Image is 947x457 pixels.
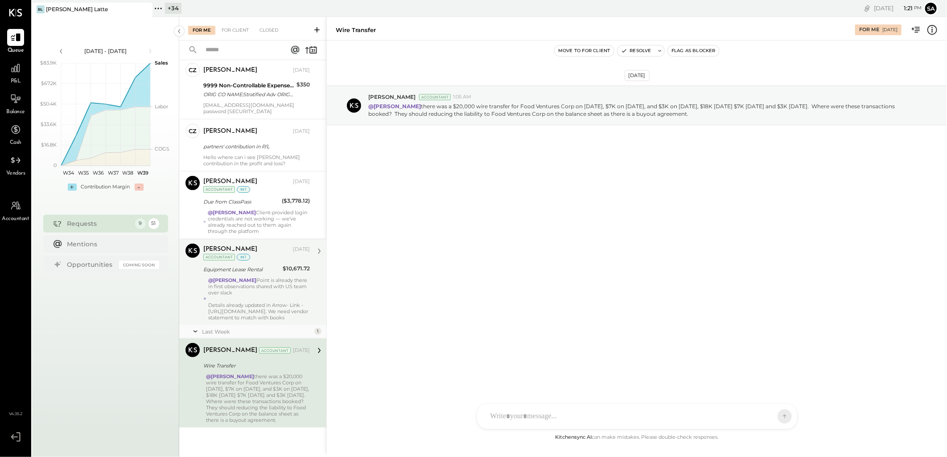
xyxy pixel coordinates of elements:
[293,67,310,74] div: [DATE]
[67,240,155,249] div: Mentions
[203,154,310,167] div: Hello where can i see [PERSON_NAME] contribution in the profit and loss?
[67,219,131,228] div: Requests
[293,246,310,253] div: [DATE]
[282,196,310,205] div: ($3,778.12)
[208,277,310,321] div: Point is already there in first observations shared with US team over slack
[336,26,376,34] div: Wire Transfer
[0,197,31,223] a: Accountant
[203,346,257,355] div: [PERSON_NAME]
[40,101,57,107] text: $50.4K
[237,186,250,193] div: int
[119,261,159,269] div: Coming Soon
[206,373,254,379] strong: @[PERSON_NAME]
[314,328,321,335] div: 1
[453,94,471,101] span: 1:05 AM
[203,265,280,274] div: Equipment Lease Rental
[202,328,312,335] div: Last Week
[6,170,25,178] span: Vendors
[155,103,168,110] text: Labor
[283,264,310,273] div: $10,671.72
[11,78,21,86] span: P&L
[203,197,279,206] div: Due from ClassPass
[203,90,294,99] div: ORIG CO NAME:Stratified Adv ORIG ID:XXXXXX2568 DESC DATE: CO ENTRY DESCR:Standard SEC:CCD TRACE#:...
[6,108,25,116] span: Balance
[217,26,253,35] div: For Client
[203,245,257,254] div: [PERSON_NAME]
[63,170,74,176] text: W34
[68,47,144,55] div: [DATE] - [DATE]
[165,3,181,14] div: + 34
[208,209,256,216] strong: @[PERSON_NAME]
[208,302,310,321] div: Details already updated in Arrow- Link - [URL][DOMAIN_NAME]. We need vendor statement to match wi...
[189,127,197,135] div: CZ
[208,209,310,234] div: Client-provided login credentials are not working — we’ve already reached out to them again throu...
[206,373,310,423] div: there was a $20,000 wire transfer for Food Ventures Corp on [DATE], $7K on [DATE], and $3K on [DA...
[203,127,257,136] div: [PERSON_NAME]
[618,45,655,56] button: Resolve
[8,47,24,55] span: Queue
[668,45,719,56] button: Flag as Blocker
[293,128,310,135] div: [DATE]
[155,146,169,152] text: COGS
[137,170,148,176] text: W39
[0,60,31,86] a: P&L
[555,45,614,56] button: Move to for client
[859,26,879,33] div: For Me
[237,254,250,261] div: int
[625,70,650,81] div: [DATE]
[368,102,911,118] p: there was a $20,000 wire transfer for Food Ventures Corp on [DATE], $7K on [DATE], and $3K on [DA...
[135,218,146,229] div: 9
[296,80,310,89] div: $350
[419,94,451,100] div: Accountant
[203,361,307,370] div: Wire Transfer
[37,5,45,13] div: BL
[67,260,115,269] div: Opportunities
[41,121,57,127] text: $33.6K
[863,4,872,13] div: copy link
[0,121,31,147] a: Cash
[54,162,57,168] text: 0
[135,184,144,191] div: -
[203,66,257,75] div: [PERSON_NAME]
[259,347,291,354] div: Accountant
[255,26,283,35] div: Closed
[203,254,235,261] div: Accountant
[189,66,197,74] div: CZ
[148,218,159,229] div: 51
[368,93,416,101] span: [PERSON_NAME]
[203,186,235,193] div: Accountant
[293,347,310,354] div: [DATE]
[293,178,310,185] div: [DATE]
[203,102,310,114] div: [EMAIL_ADDRESS][DOMAIN_NAME] password [SECURITY_DATA]
[203,142,307,151] div: partners' contribution in P/L
[81,184,130,191] div: Contribution Margin
[203,81,294,90] div: 9999 Non-Controllable Expenses:Other Income and Expenses:To Be Classified
[188,26,215,35] div: For Me
[68,184,77,191] div: +
[924,1,938,16] button: Sa
[874,4,922,12] div: [DATE]
[203,177,257,186] div: [PERSON_NAME]
[40,60,57,66] text: $83.9K
[92,170,103,176] text: W36
[0,90,31,116] a: Balance
[107,170,118,176] text: W37
[2,215,29,223] span: Accountant
[78,170,89,176] text: W35
[882,27,898,33] div: [DATE]
[0,152,31,178] a: Vendors
[41,80,57,86] text: $67.2K
[155,60,168,66] text: Sales
[0,29,31,55] a: Queue
[41,142,57,148] text: $16.8K
[46,5,108,13] div: [PERSON_NAME] Latte
[122,170,133,176] text: W38
[10,139,21,147] span: Cash
[208,277,256,283] strong: @[PERSON_NAME]
[368,103,421,110] strong: @[PERSON_NAME]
